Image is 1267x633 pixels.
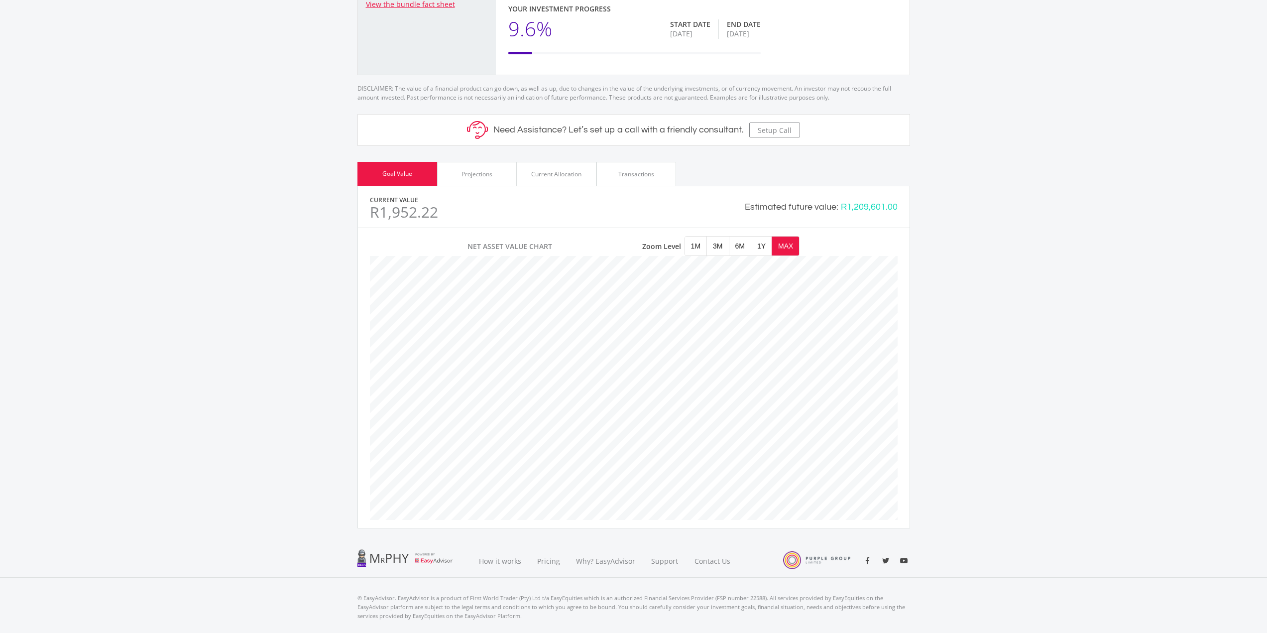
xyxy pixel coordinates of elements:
[643,544,687,578] a: Support
[670,29,710,39] div: [DATE]
[529,544,568,578] a: Pricing
[618,170,654,179] div: Transactions
[471,544,529,578] a: How it works
[357,75,910,102] p: DISCLAIMER: The value of a financial product can go down, as well as up, due to changes in the va...
[461,170,492,179] div: Projections
[727,29,761,39] div: [DATE]
[508,3,761,14] div: Your Investment Progress
[707,237,728,255] button: 3M
[749,123,800,137] button: Setup Call
[729,237,751,255] button: 6M
[687,544,739,578] a: Contact Us
[357,594,910,621] p: © EasyAdvisor. EasyAdvisor is a product of First World Trader (Pty) Ltd t/a EasyEquities which is...
[751,237,772,255] button: 1Y
[685,237,706,255] button: 1M
[382,169,412,178] div: Goal Value
[727,19,761,29] div: End Date
[745,200,838,214] div: Estimated future value:
[467,241,552,252] span: Net Asset Value Chart
[670,19,710,29] div: Start Date
[493,125,744,135] h5: Need Assistance? Let’s set up a call with a friendly consultant.
[772,237,799,255] button: MAX
[568,544,643,578] a: Why? EasyAdvisor
[370,196,418,205] label: Current Value
[642,241,681,252] span: Zoom Level
[841,200,898,214] div: R1,209,601.00
[508,14,552,44] div: 9.6%
[531,170,581,179] div: Current Allocation
[370,205,438,220] div: R1,952.22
